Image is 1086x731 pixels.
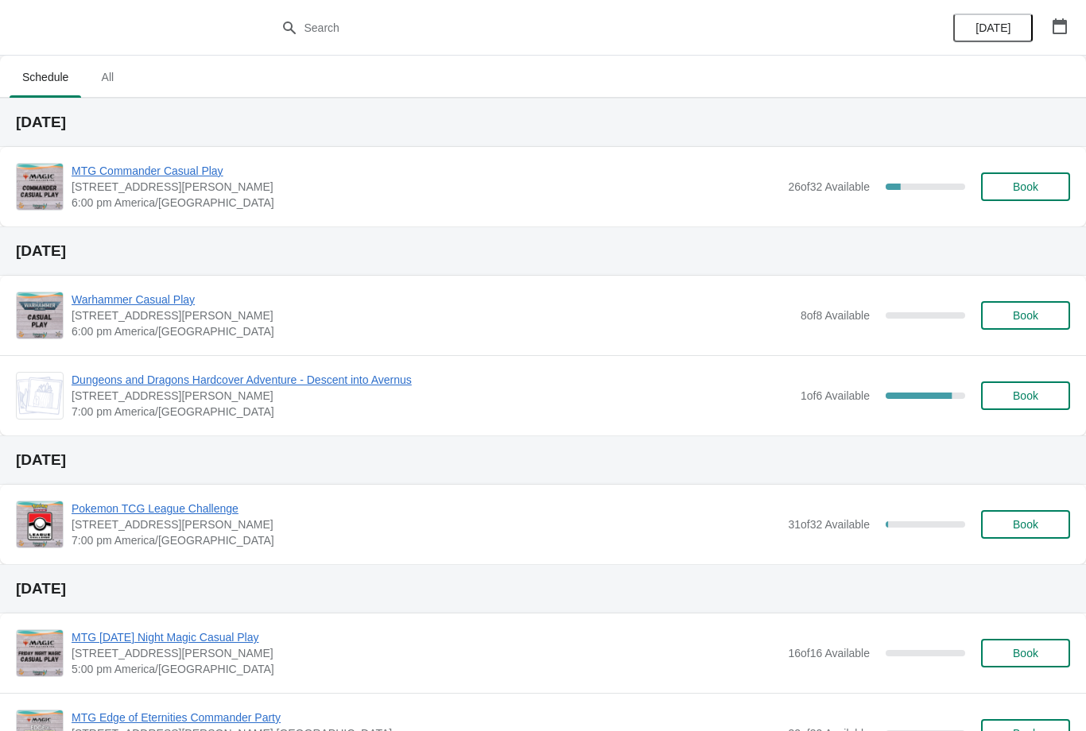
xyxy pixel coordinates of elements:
[981,639,1070,667] button: Book
[10,63,81,91] span: Schedule
[72,195,780,211] span: 6:00 pm America/[GEOGRAPHIC_DATA]
[1013,647,1038,659] span: Book
[17,377,63,415] img: Dungeons and Dragons Hardcover Adventure - Descent into Avernus | 2040 Louetta Rd Ste I Spring, T...
[17,292,63,338] img: Warhammer Casual Play | 2040 Louetta Rd Ste I Spring, TX 77388 | 6:00 pm America/Chicago
[72,388,793,404] span: [STREET_ADDRESS][PERSON_NAME]
[1013,389,1038,402] span: Book
[72,645,780,661] span: [STREET_ADDRESS][PERSON_NAME]
[87,63,127,91] span: All
[1013,309,1038,322] span: Book
[801,309,870,322] span: 8 of 8 Available
[16,581,1070,597] h2: [DATE]
[981,172,1070,201] button: Book
[72,372,793,388] span: Dungeons and Dragons Hardcover Adventure - Descent into Avernus
[981,301,1070,330] button: Book
[981,510,1070,539] button: Book
[72,292,793,307] span: Warhammer Casual Play
[17,501,63,547] img: Pokemon TCG League Challenge | 2040 Louetta Rd Ste I Spring, TX 77388 | 7:00 pm America/Chicago
[953,14,1033,42] button: [DATE]
[17,164,63,210] img: MTG Commander Casual Play | 2040 Louetta Rd Ste I Spring, TX 77388 | 6:00 pm America/Chicago
[72,163,780,179] span: MTG Commander Casual Play
[72,404,793,420] span: 7:00 pm America/[GEOGRAPHIC_DATA]
[72,710,780,725] span: MTG Edge of Eternities Commander Party
[72,532,780,548] span: 7:00 pm America/[GEOGRAPHIC_DATA]
[72,307,793,323] span: [STREET_ADDRESS][PERSON_NAME]
[788,647,870,659] span: 16 of 16 Available
[72,516,780,532] span: [STREET_ADDRESS][PERSON_NAME]
[16,452,1070,468] h2: [DATE]
[801,389,870,402] span: 1 of 6 Available
[72,501,780,516] span: Pokemon TCG League Challenge
[72,179,780,195] span: [STREET_ADDRESS][PERSON_NAME]
[304,14,815,42] input: Search
[981,381,1070,410] button: Book
[975,21,1010,34] span: [DATE]
[788,180,870,193] span: 26 of 32 Available
[72,629,780,645] span: MTG [DATE] Night Magic Casual Play
[17,630,63,676] img: MTG Friday Night Magic Casual Play | 2040 Louetta Rd Ste I Spring, TX 77388 | 5:00 pm America/Chi...
[72,323,793,339] span: 6:00 pm America/[GEOGRAPHIC_DATA]
[1013,180,1038,193] span: Book
[1013,518,1038,531] span: Book
[16,243,1070,259] h2: [DATE]
[72,661,780,677] span: 5:00 pm America/[GEOGRAPHIC_DATA]
[788,518,870,531] span: 31 of 32 Available
[16,114,1070,130] h2: [DATE]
